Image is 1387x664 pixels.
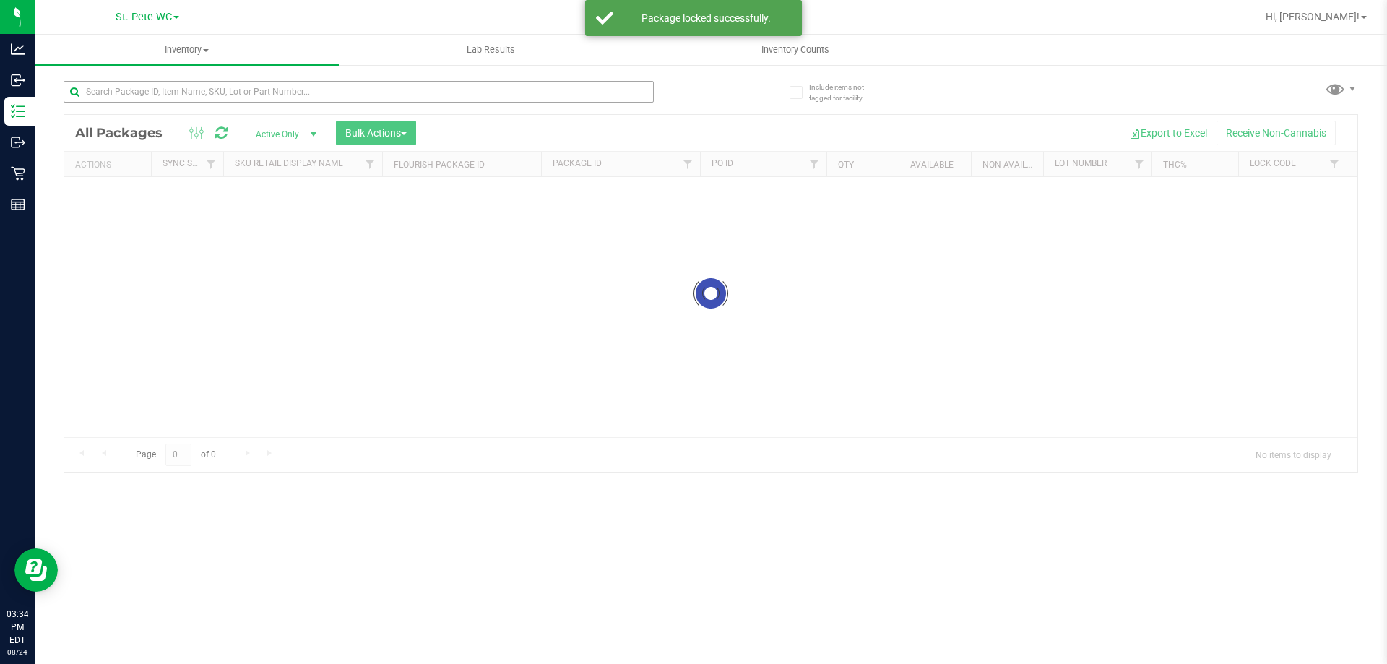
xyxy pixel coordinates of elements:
[11,166,25,181] inline-svg: Retail
[1266,11,1360,22] span: Hi, [PERSON_NAME]!
[742,43,849,56] span: Inventory Counts
[447,43,535,56] span: Lab Results
[643,35,947,65] a: Inventory Counts
[64,81,654,103] input: Search Package ID, Item Name, SKU, Lot or Part Number...
[14,548,58,592] iframe: Resource center
[11,135,25,150] inline-svg: Outbound
[35,43,339,56] span: Inventory
[7,608,28,647] p: 03:34 PM EDT
[11,197,25,212] inline-svg: Reports
[809,82,881,103] span: Include items not tagged for facility
[11,42,25,56] inline-svg: Analytics
[11,104,25,118] inline-svg: Inventory
[116,11,172,23] span: St. Pete WC
[621,11,791,25] div: Package locked successfully.
[339,35,643,65] a: Lab Results
[35,35,339,65] a: Inventory
[7,647,28,657] p: 08/24
[11,73,25,87] inline-svg: Inbound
